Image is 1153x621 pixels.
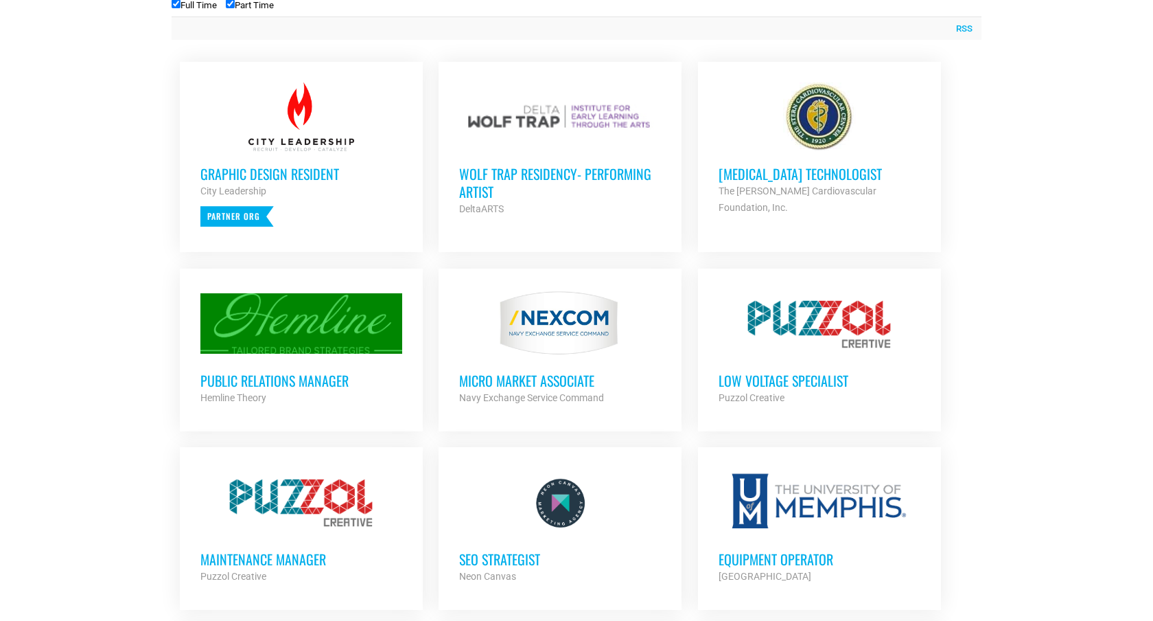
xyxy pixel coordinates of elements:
[459,203,504,214] strong: DeltaARTS
[180,62,423,247] a: Graphic Design Resident City Leadership Partner Org
[719,392,784,403] strong: Puzzol Creative
[698,447,941,605] a: Equipment Operator [GEOGRAPHIC_DATA]
[200,372,402,389] h3: Public Relations Manager
[200,165,402,183] h3: Graphic Design Resident
[459,165,661,201] h3: Wolf Trap Residency- Performing Artist
[459,571,516,582] strong: Neon Canvas
[200,550,402,568] h3: Maintenance Manager
[698,62,941,236] a: [MEDICAL_DATA] Technologist The [PERSON_NAME] Cardiovascular Foundation, Inc.
[698,269,941,427] a: Low Voltage Specialist Puzzol Creative
[719,372,920,389] h3: Low Voltage Specialist
[200,206,274,227] p: Partner Org
[200,185,266,196] strong: City Leadership
[200,392,266,403] strong: Hemline Theory
[200,571,266,582] strong: Puzzol Creative
[719,550,920,568] h3: Equipment Operator
[180,447,423,605] a: Maintenance Manager Puzzol Creative
[719,185,876,213] strong: The [PERSON_NAME] Cardiovascular Foundation, Inc.
[459,550,661,568] h3: SEO Strategist
[180,269,423,427] a: Public Relations Manager Hemline Theory
[459,372,661,389] h3: MICRO MARKET ASSOCIATE
[949,22,973,36] a: RSS
[719,165,920,183] h3: [MEDICAL_DATA] Technologist
[439,269,682,427] a: MICRO MARKET ASSOCIATE Navy Exchange Service Command
[459,392,604,403] strong: Navy Exchange Service Command
[719,571,811,582] strong: [GEOGRAPHIC_DATA]
[439,447,682,605] a: SEO Strategist Neon Canvas
[439,62,682,238] a: Wolf Trap Residency- Performing Artist DeltaARTS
